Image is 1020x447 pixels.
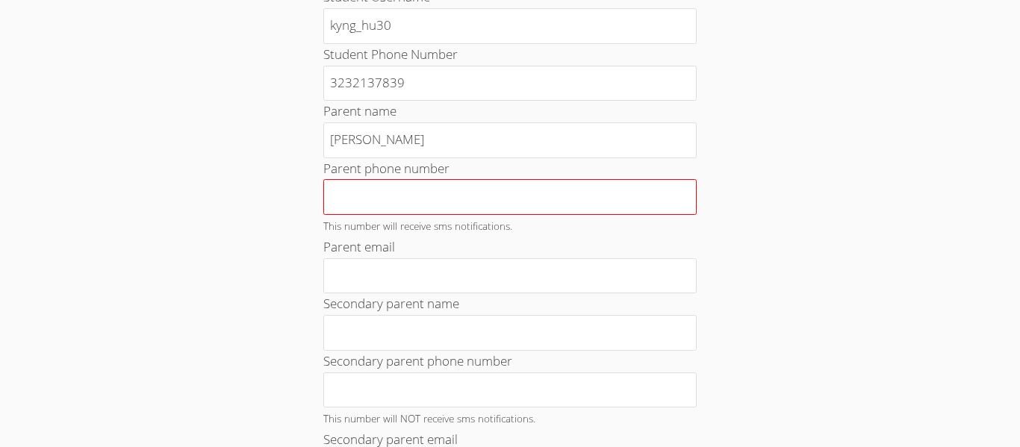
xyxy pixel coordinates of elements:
label: Parent name [323,102,397,119]
label: Secondary parent name [323,295,459,312]
label: Secondary parent phone number [323,352,512,369]
small: This number will NOT receive sms notifications. [323,411,535,425]
label: Parent phone number [323,160,450,177]
small: This number will receive sms notifications. [323,219,512,233]
label: Student Phone Number [323,46,458,63]
label: Parent email [323,238,395,255]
